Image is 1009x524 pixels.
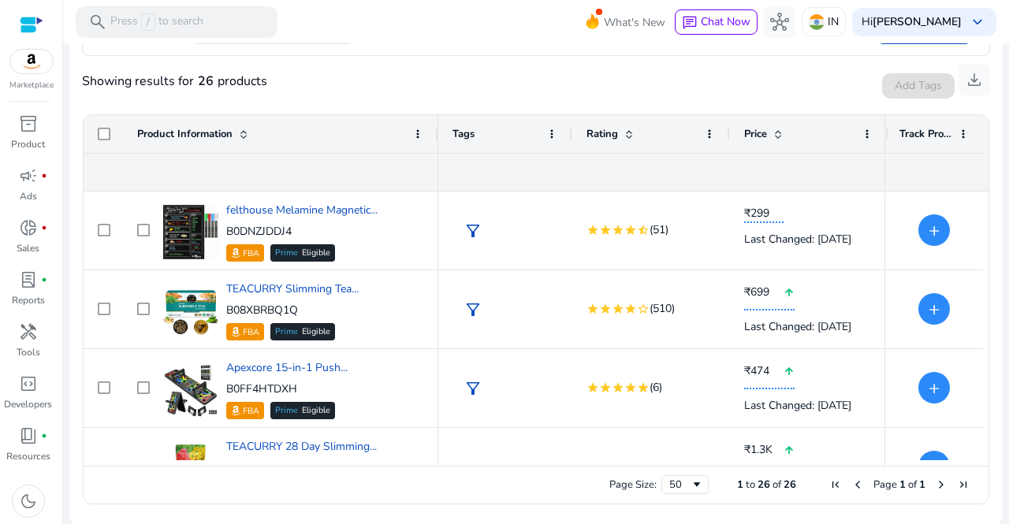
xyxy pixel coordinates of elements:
mat-icon: star [599,381,612,394]
span: of [773,478,781,492]
span: filter_alt [464,300,482,319]
mat-icon: arrow_upward [784,355,795,388]
a: TEACURRY Slimming Tea... [226,281,359,296]
mat-icon: star [612,224,624,236]
span: search [88,13,107,32]
span: Prime [275,249,298,258]
div: Last Changed: [DATE] [744,310,873,343]
p: Product [11,137,45,151]
span: donut_small [19,218,38,237]
div: Eligible [270,244,335,262]
p: FBA [243,325,259,340]
span: 1 [899,478,906,492]
div: Page Size [661,475,709,494]
span: Product Information [137,127,233,141]
mat-icon: star [637,381,650,394]
mat-icon: star_border [637,303,650,315]
button: download [959,64,990,95]
p: Ads [20,189,37,203]
button: + [918,451,950,482]
div: Page Size: [609,478,657,492]
p: Press to search [110,13,203,31]
mat-icon: star [586,224,599,236]
mat-icon: star [586,303,599,315]
mat-icon: arrow_upward [784,434,795,466]
span: (296) [650,457,675,476]
p: Sales [17,241,39,255]
mat-icon: star [612,381,624,394]
p: FBA [243,403,259,419]
button: + [918,293,950,325]
span: 26 [758,478,770,492]
button: hub [764,6,795,38]
span: (6) [650,378,662,397]
span: Prime [275,407,298,415]
p: B08XBRBQ1Q [226,303,359,318]
mat-icon: star [624,303,637,315]
p: FBA [243,246,259,262]
div: Last Page [957,478,970,491]
div: 50 [669,478,691,492]
span: Rating [586,127,618,141]
span: ₹1.3K [744,442,784,458]
button: + [918,214,950,246]
span: fiber_manual_record [41,225,47,231]
button: + [918,372,950,403]
p: Resources [6,449,50,463]
span: 26 [784,478,796,492]
p: B0FF4HTDXH [226,381,348,397]
mat-icon: star [612,303,624,315]
span: (51) [650,221,668,240]
mat-icon: star [599,303,612,315]
img: in.svg [809,14,825,30]
span: book_4 [19,426,38,445]
div: Next Page [935,478,948,491]
span: handyman [19,322,38,341]
div: Eligible [270,402,335,419]
span: filter_alt [464,458,482,477]
span: Track Product [899,127,952,141]
span: campaign [19,166,38,185]
mat-icon: star_half [637,224,650,236]
div: Last Changed: [DATE] [744,223,873,255]
span: (510) [650,299,675,318]
span: hub [770,13,789,32]
span: filter_alt [464,379,482,398]
p: Marketplace [9,80,54,91]
div: First Page [829,478,842,491]
div: Last Changed: [DATE] [744,389,873,422]
span: ₹699 [744,284,784,300]
a: felthouse Melamine Magnetic... [226,203,378,217]
mat-icon: arrow_upward [784,277,795,309]
a: TEACURRY 28 Day Slimming... [226,439,377,454]
span: What's New [604,9,665,36]
mat-icon: star [624,381,637,394]
span: fiber_manual_record [41,173,47,179]
button: chatChat Now [675,9,758,35]
span: of [908,478,917,492]
span: fiber_manual_record [41,433,47,439]
b: [PERSON_NAME] [873,14,962,29]
b: 26 [194,72,218,91]
p: IN [828,8,839,35]
span: Chat Now [701,14,750,29]
span: inventory_2 [19,114,38,133]
div: Eligible [270,323,335,340]
p: Tools [17,345,40,359]
span: ₹299 [744,206,784,221]
span: Tags [452,127,475,141]
p: Reports [12,293,45,307]
span: fiber_manual_record [41,277,47,283]
p: Developers [4,397,52,411]
p: Hi [862,17,962,28]
span: 1 [919,478,925,492]
span: Prime [275,328,298,336]
span: download [965,70,984,89]
span: to [746,478,755,492]
img: amazon.svg [10,50,53,73]
p: B0DNZJDDJ4 [226,224,378,240]
div: Previous Page [851,478,864,491]
span: chat [682,15,698,31]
